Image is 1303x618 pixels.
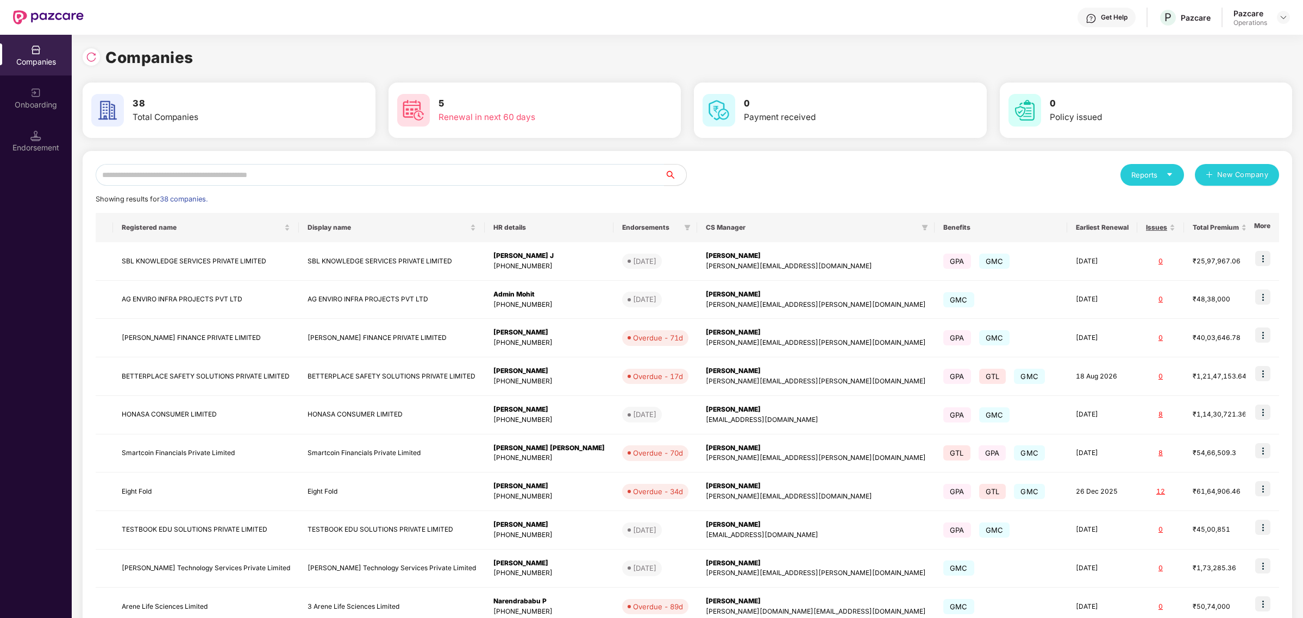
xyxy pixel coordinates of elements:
div: Payment received [744,111,924,124]
div: ₹50,74,000 [1193,602,1247,612]
div: [PERSON_NAME][EMAIL_ADDRESS][PERSON_NAME][DOMAIN_NAME] [706,300,926,310]
div: Renewal in next 60 days [438,111,619,124]
div: Overdue - 70d [633,447,683,458]
img: icon [1255,443,1270,458]
div: [DATE] [633,409,656,420]
div: 0 [1146,256,1175,267]
div: 0 [1146,333,1175,343]
td: AG ENVIRO INFRA PROJECTS PVT LTD [299,281,485,319]
td: 18 Aug 2026 [1067,357,1137,396]
img: svg+xml;base64,PHN2ZyB4bWxucz0iaHR0cDovL3d3dy53My5vcmcvMjAwMC9zdmciIHdpZHRoPSI2MCIgaGVpZ2h0PSI2MC... [397,94,430,127]
td: [DATE] [1067,550,1137,588]
img: icon [1255,327,1270,343]
div: [PERSON_NAME][EMAIL_ADDRESS][PERSON_NAME][DOMAIN_NAME] [706,338,926,348]
div: ₹1,21,47,153.64 [1193,371,1247,382]
td: Smartcoin Financials Private Limited [113,434,299,473]
span: GTL [979,369,1006,384]
div: 8 [1146,448,1175,458]
span: Total Premium [1193,223,1239,232]
td: [DATE] [1067,281,1137,319]
td: Eight Fold [299,472,485,511]
div: [DATE] [633,256,656,267]
img: svg+xml;base64,PHN2ZyBpZD0iQ29tcGFuaWVzIiB4bWxucz0iaHR0cDovL3d3dy53My5vcmcvMjAwMC9zdmciIHdpZHRoPS... [30,45,41,55]
h3: 38 [133,97,313,111]
img: icon [1255,558,1270,573]
div: Overdue - 89d [633,601,683,612]
div: [PHONE_NUMBER] [493,607,605,617]
span: GPA [943,369,971,384]
th: HR details [485,213,613,242]
span: plus [1206,171,1213,180]
td: TESTBOOK EDU SOLUTIONS PRIVATE LIMITED [113,511,299,550]
div: Narendrababu P [493,596,605,607]
span: GMC [979,330,1010,345]
span: GMC [1014,445,1045,461]
span: GMC [1014,484,1045,499]
div: ₹45,00,851 [1193,525,1247,535]
td: AG ENVIRO INFRA PROJECTS PVT LTD [113,281,299,319]
div: [PERSON_NAME] [706,520,926,530]
div: [PERSON_NAME] [PERSON_NAME] [493,443,605,453]
h3: 0 [1050,97,1230,111]
div: Overdue - 17d [633,371,683,382]
div: [PERSON_NAME] [706,251,926,261]
td: BETTERPLACE SAFETY SOLUTIONS PRIVATE LIMITED [299,357,485,396]
div: [PHONE_NUMBER] [493,415,605,425]
div: [PHONE_NUMBER] [493,261,605,272]
img: svg+xml;base64,PHN2ZyB4bWxucz0iaHR0cDovL3d3dy53My5vcmcvMjAwMC9zdmciIHdpZHRoPSI2MCIgaGVpZ2h0PSI2MC... [1008,94,1041,127]
span: caret-down [1166,171,1173,178]
img: svg+xml;base64,PHN2ZyB4bWxucz0iaHR0cDovL3d3dy53My5vcmcvMjAwMC9zdmciIHdpZHRoPSI2MCIgaGVpZ2h0PSI2MC... [91,94,124,127]
img: svg+xml;base64,PHN2ZyBpZD0iUmVsb2FkLTMyeDMyIiB4bWxucz0iaHR0cDovL3d3dy53My5vcmcvMjAwMC9zdmciIHdpZH... [86,52,97,62]
div: [EMAIL_ADDRESS][DOMAIN_NAME] [706,415,926,425]
div: ₹25,97,967.06 [1193,256,1247,267]
th: Earliest Renewal [1067,213,1137,242]
img: icon [1255,520,1270,535]
span: GMC [979,254,1010,269]
div: ₹40,03,646.78 [1193,333,1247,343]
div: [PERSON_NAME] [493,481,605,491]
span: GPA [943,484,971,499]
div: [PERSON_NAME] [706,443,926,453]
div: [DATE] [633,563,656,573]
span: GTL [979,484,1006,499]
div: [PERSON_NAME][EMAIL_ADDRESS][DOMAIN_NAME] [706,261,926,272]
td: [PERSON_NAME] FINANCE PRIVATE LIMITED [113,319,299,357]
div: ₹1,14,30,721.36 [1193,409,1247,420]
div: [PHONE_NUMBER] [493,453,605,463]
span: Issues [1146,223,1167,232]
th: Benefits [935,213,1067,242]
td: [DATE] [1067,319,1137,357]
span: GMC [943,292,974,307]
div: ₹61,64,906.46 [1193,487,1247,497]
div: [PHONE_NUMBER] [493,530,605,540]
div: Total Companies [133,111,313,124]
span: New Company [1217,169,1269,180]
img: icon [1255,366,1270,381]
img: icon [1255,405,1270,420]
img: New Pazcare Logo [13,10,84,24]
td: SBL KNOWLEDGE SERVICES PRIVATE LIMITED [299,242,485,281]
div: [PERSON_NAME] [706,596,926,607]
td: SBL KNOWLEDGE SERVICES PRIVATE LIMITED [113,242,299,281]
span: search [664,171,686,179]
div: [PERSON_NAME] [706,366,926,376]
span: GMC [943,599,974,614]
div: Pazcare [1233,8,1267,18]
div: [PERSON_NAME][DOMAIN_NAME][EMAIL_ADDRESS][DOMAIN_NAME] [706,607,926,617]
div: [PERSON_NAME] [706,481,926,491]
span: GPA [943,330,971,345]
div: [PERSON_NAME] [493,405,605,415]
th: Registered name [113,213,299,242]
span: filter [682,221,693,234]
td: BETTERPLACE SAFETY SOLUTIONS PRIVATE LIMITED [113,357,299,396]
td: [DATE] [1067,242,1137,281]
span: Showing results for [96,195,208,203]
div: [PERSON_NAME] [706,327,926,338]
div: Policy issued [1050,111,1230,124]
span: GMC [943,560,974,576]
div: 8 [1146,409,1175,420]
span: GMC [979,407,1010,422]
div: Operations [1233,18,1267,27]
div: [PERSON_NAME][EMAIL_ADDRESS][DOMAIN_NAME] [706,491,926,502]
h1: Companies [105,46,193,70]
